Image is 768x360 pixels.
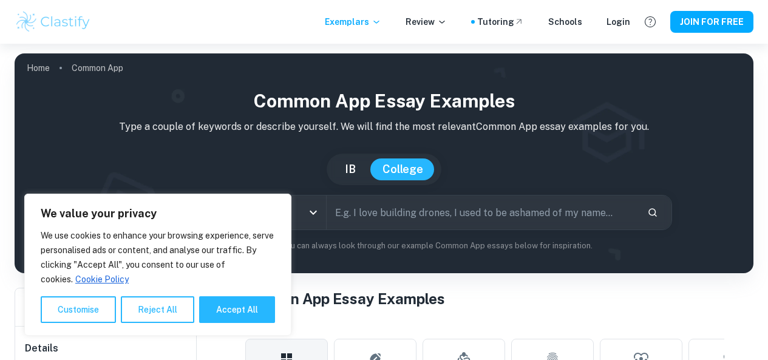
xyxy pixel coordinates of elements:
h6: Details [25,341,188,356]
a: Cookie Policy [75,274,129,285]
button: Help and Feedback [640,12,661,32]
a: Tutoring [477,15,524,29]
button: Reject All [121,296,194,323]
h6: Topic [216,319,753,334]
a: Schools [548,15,582,29]
p: Not sure what to search for? You can always look through our example Common App essays below for ... [24,240,744,252]
button: Open [305,204,322,221]
button: Search [642,202,663,223]
h1: Common App Essay Examples [24,87,744,115]
p: Type a couple of keywords or describe yourself. We will find the most relevant Common App essay e... [24,120,744,134]
img: profile cover [15,53,753,273]
button: IB [333,158,368,180]
img: Clastify logo [15,10,92,34]
div: We value your privacy [24,194,291,336]
p: We use cookies to enhance your browsing experience, serve personalised ads or content, and analys... [41,228,275,287]
p: Common App [72,61,123,75]
p: We value your privacy [41,206,275,221]
h1: All Common App Essay Examples [216,288,753,310]
p: Review [406,15,447,29]
button: College [370,158,435,180]
a: Home [27,59,50,76]
a: Login [607,15,630,29]
p: Exemplars [325,15,381,29]
button: Customise [41,296,116,323]
button: JOIN FOR FREE [670,11,753,33]
input: E.g. I love building drones, I used to be ashamed of my name... [327,195,637,229]
button: Accept All [199,296,275,323]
